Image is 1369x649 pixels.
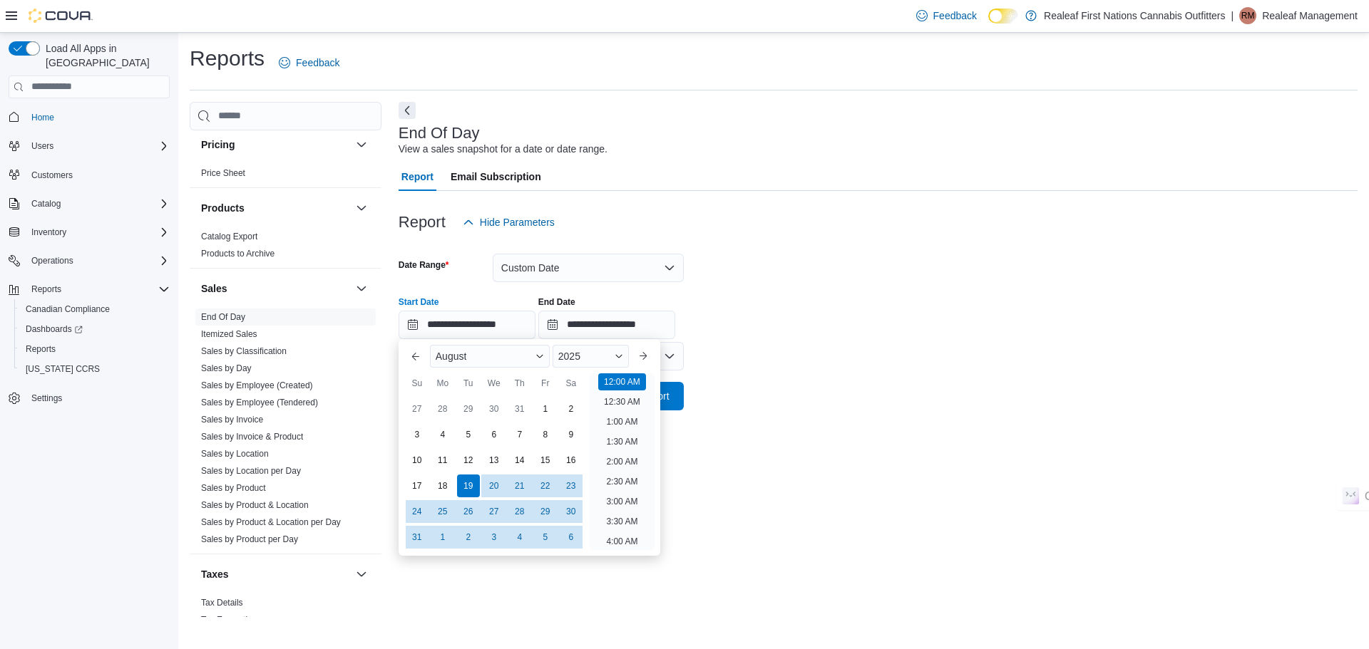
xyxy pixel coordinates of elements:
[483,423,506,446] div: day-6
[201,614,262,625] span: Tax Exemptions
[201,432,303,442] a: Sales by Invoice & Product
[201,567,229,581] h3: Taxes
[560,474,583,497] div: day-23
[399,214,446,231] h3: Report
[201,517,341,527] a: Sales by Product & Location per Day
[296,56,339,70] span: Feedback
[201,232,257,242] a: Catalog Export
[201,137,350,152] button: Pricing
[201,483,266,493] a: Sales by Product
[553,345,629,368] div: Button. Open the year selector. 2025 is currently selected.
[406,372,429,395] div: Su
[190,228,381,268] div: Products
[457,526,480,549] div: day-2
[431,372,454,395] div: Mo
[3,194,175,214] button: Catalog
[406,398,429,420] div: day-27
[399,125,480,142] h3: End Of Day
[457,398,480,420] div: day-29
[201,431,303,442] span: Sales by Invoice & Product
[508,398,531,420] div: day-31
[201,167,245,179] span: Price Sheet
[29,9,93,23] img: Cova
[560,500,583,523] div: day-30
[201,281,227,296] h3: Sales
[26,281,67,298] button: Reports
[20,360,170,378] span: Washington CCRS
[201,482,266,494] span: Sales by Product
[1044,7,1225,24] p: Realeaf First Nations Cannabis Outfitters
[26,252,79,269] button: Operations
[201,380,313,391] span: Sales by Employee (Created)
[9,101,170,446] nav: Complex example
[201,168,245,178] a: Price Sheet
[399,102,416,119] button: Next
[14,359,175,379] button: [US_STATE] CCRS
[600,453,643,470] li: 2:00 AM
[600,493,643,510] li: 3:00 AM
[201,534,298,544] a: Sales by Product per Day
[3,107,175,128] button: Home
[353,280,370,297] button: Sales
[538,296,575,308] label: End Date
[201,329,257,339] a: Itemized Sales
[201,500,309,510] a: Sales by Product & Location
[558,351,580,362] span: 2025
[1239,7,1256,24] div: Realeaf Management
[14,299,175,319] button: Canadian Compliance
[508,372,531,395] div: Th
[201,465,301,477] span: Sales by Location per Day
[201,567,350,581] button: Taxes
[911,1,983,30] a: Feedback
[201,415,263,425] a: Sales by Invoice
[406,500,429,523] div: day-24
[451,162,541,191] span: Email Subscription
[483,526,506,549] div: day-3
[457,500,480,523] div: day-26
[399,311,535,339] input: Press the down key to enter a popover containing a calendar. Press the escape key to close the po...
[20,341,170,358] span: Reports
[3,165,175,185] button: Customers
[430,345,550,368] div: Button. Open the month selector. August is currently selected.
[1231,7,1234,24] p: |
[201,466,301,476] a: Sales by Location per Day
[31,170,73,181] span: Customers
[201,380,313,390] a: Sales by Employee (Created)
[201,398,318,407] a: Sales by Employee (Tendered)
[534,423,557,446] div: day-8
[399,296,439,308] label: Start Date
[560,398,583,420] div: day-2
[201,449,269,459] a: Sales by Location
[600,473,643,490] li: 2:30 AM
[401,162,434,191] span: Report
[201,231,257,242] span: Catalog Export
[201,346,287,357] span: Sales by Classification
[201,363,252,373] a: Sales by Day
[201,281,350,296] button: Sales
[483,500,506,523] div: day-27
[26,252,170,269] span: Operations
[600,533,643,550] li: 4:00 AM
[600,413,643,430] li: 1:00 AM
[590,373,655,550] ul: Time
[404,396,584,550] div: August, 2025
[201,248,275,259] span: Products to Archive
[483,474,506,497] div: day-20
[20,360,106,378] a: [US_STATE] CCRS
[431,398,454,420] div: day-28
[436,351,467,362] span: August
[31,393,62,404] span: Settings
[600,513,643,530] li: 3:30 AM
[3,388,175,408] button: Settings
[190,308,381,554] div: Sales
[26,108,170,126] span: Home
[26,167,78,184] a: Customers
[508,500,531,523] div: day-28
[508,423,531,446] div: day-7
[431,449,454,472] div: day-11
[534,449,557,472] div: day-15
[483,398,506,420] div: day-30
[493,254,684,282] button: Custom Date
[26,166,170,184] span: Customers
